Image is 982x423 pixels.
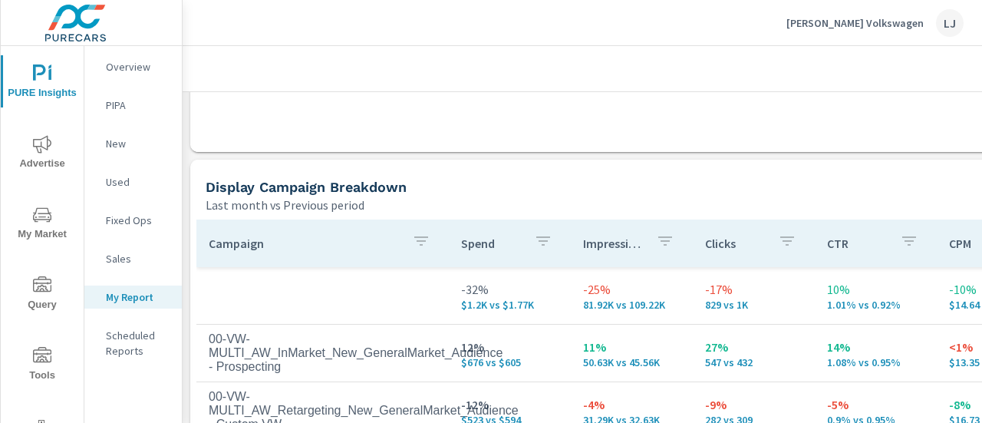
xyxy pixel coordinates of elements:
p: -12% [461,395,559,414]
p: [PERSON_NAME] Volkswagen [786,16,924,30]
p: 1.08% vs 0.95% [827,356,924,368]
p: Scheduled Reports [106,328,170,359]
p: Clicks [705,236,766,251]
p: 10% [827,280,924,299]
p: 829 vs 1,003 [705,299,802,311]
span: PURE Insights [5,64,79,102]
p: -17% [705,280,802,299]
div: Overview [84,55,182,78]
p: Last month vs Previous period [206,196,364,214]
div: Used [84,170,182,193]
p: 81,923 vs 109,215 [583,299,680,311]
p: New [106,136,170,151]
span: My Market [5,206,79,243]
p: 50,633 vs 45,561 [583,356,680,368]
p: Used [106,174,170,190]
p: $1,199 vs $1,771 [461,299,559,311]
p: -25% [583,280,680,299]
p: 1.01% vs 0.92% [827,299,924,311]
p: PIPA [106,97,170,113]
p: Campaign [209,236,400,251]
div: Fixed Ops [84,209,182,232]
span: Advertise [5,135,79,173]
div: New [84,132,182,155]
span: Tools [5,347,79,385]
p: Sales [106,251,170,266]
div: LJ [936,9,964,37]
p: -5% [827,395,924,414]
p: 12% [461,338,559,356]
p: $676 vs $605 [461,356,559,368]
div: Scheduled Reports [84,324,182,362]
p: -9% [705,395,802,414]
p: My Report [106,289,170,305]
div: My Report [84,286,182,309]
p: Impressions [583,236,644,251]
p: Fixed Ops [106,213,170,228]
p: 11% [583,338,680,356]
span: Query [5,276,79,314]
p: 14% [827,338,924,356]
div: Sales [84,247,182,270]
p: 547 vs 432 [705,356,802,368]
div: PIPA [84,94,182,117]
p: -32% [461,280,559,299]
p: Spend [461,236,522,251]
p: CTR [827,236,888,251]
td: 00-VW-MULTI_AW_InMarket_New_GeneralMarket_Audience - Prospecting [196,320,449,386]
h5: Display Campaign Breakdown [206,179,407,195]
p: -4% [583,395,680,414]
p: 27% [705,338,802,356]
p: Overview [106,59,170,74]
